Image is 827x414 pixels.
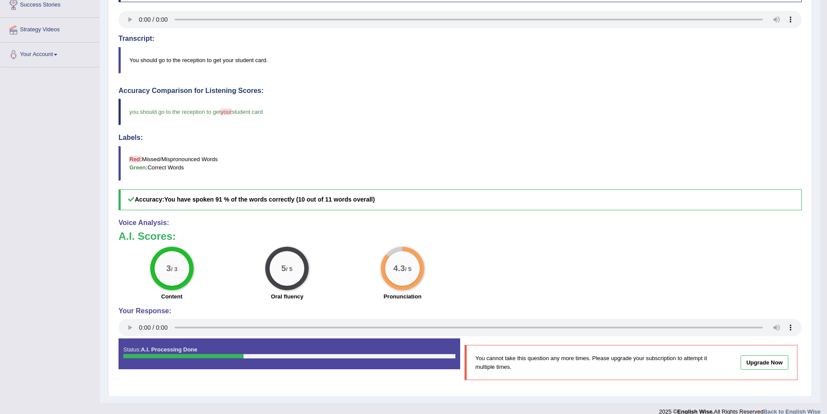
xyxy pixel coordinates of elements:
h4: Accuracy Comparison for Listening Scores: [119,87,802,95]
small: / 5 [405,266,412,272]
h4: Your Response: [119,307,802,315]
b: Green: [129,164,148,171]
small: / 3 [171,266,178,272]
label: Pronunciation [383,292,421,301]
strong: A.I. Processing Done [141,346,197,353]
span: you should go to the reception to get [129,109,221,115]
a: Upgrade Now [741,355,788,370]
div: Status: [119,338,460,369]
label: Oral fluency [271,292,303,301]
p: You cannot take this question any more times. Please upgrade your subscription to attempt it mult... [475,354,710,371]
h4: Voice Analysis: [119,219,802,227]
big: 3 [166,263,171,273]
span: your [221,109,231,115]
big: 5 [282,263,287,273]
a: Your Account [0,43,99,64]
b: A.I. Scores: [119,230,176,242]
b: You have spoken 91 % of the words correctly (10 out of 11 words overall) [164,196,375,203]
b: Red: [129,156,142,162]
big: 4.3 [393,263,405,273]
label: Content [161,292,182,301]
blockquote: You should go to the reception to get your student card. [119,47,802,73]
a: Strategy Videos [0,18,99,40]
blockquote: Missed/Mispronounced Words Correct Words [119,146,802,181]
h4: Labels: [119,134,802,142]
h4: Transcript: [119,35,802,43]
span: student card [232,109,263,115]
h5: Accuracy: [119,189,802,210]
small: / 5 [286,266,293,272]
